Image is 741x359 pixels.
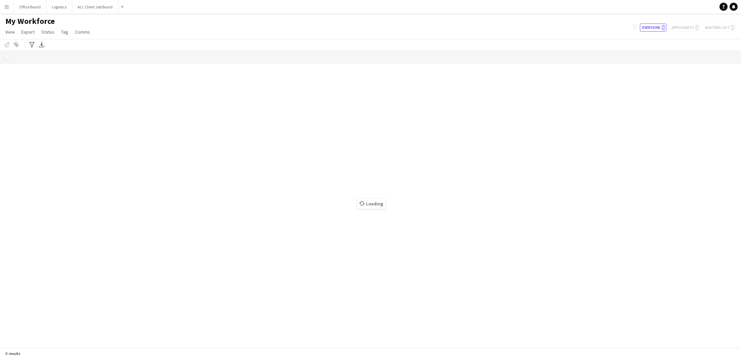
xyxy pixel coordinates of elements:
span: Status [41,29,54,35]
span: 0 [662,25,665,30]
a: View [3,28,17,36]
a: Export [19,28,37,36]
span: View [5,29,15,35]
span: Loading [357,199,385,209]
app-action-btn: Export XLSX [38,41,46,49]
span: My Workforce [5,16,55,26]
button: Office Board [14,0,46,13]
span: Tag [61,29,68,35]
a: Comms [72,28,93,36]
a: Tag [58,28,71,36]
button: ALL Client Job Board [72,0,118,13]
app-action-btn: Advanced filters [28,41,36,49]
button: Logistics [46,0,72,13]
span: Export [22,29,35,35]
a: Status [39,28,57,36]
button: Everyone0 [640,24,666,32]
span: Comms [75,29,90,35]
